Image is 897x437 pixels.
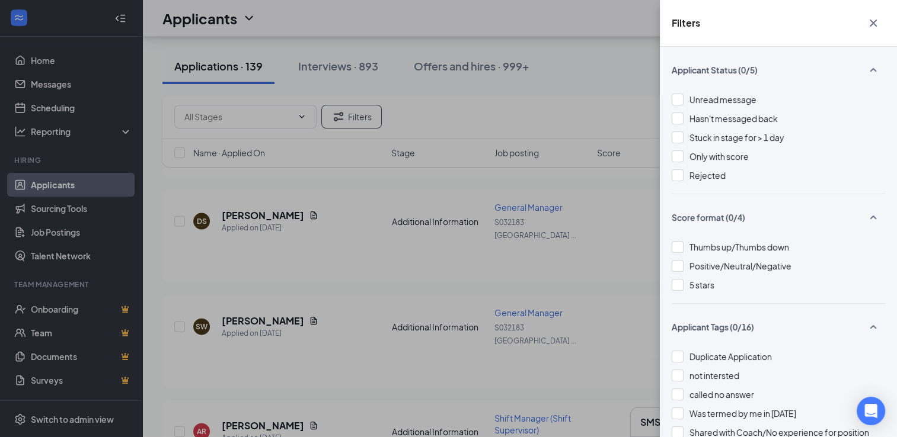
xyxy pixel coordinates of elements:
[861,59,885,81] button: SmallChevronUp
[672,321,754,333] span: Applicant Tags (0/16)
[672,211,745,223] span: Score format (0/4)
[866,320,880,334] svg: SmallChevronUp
[689,94,756,105] span: Unread message
[689,389,754,400] span: called no answer
[672,17,700,30] h5: Filters
[689,242,789,252] span: Thumbs up/Thumbs down
[689,279,714,290] span: 5 stars
[689,351,772,362] span: Duplicate Application
[672,64,758,76] span: Applicant Status (0/5)
[866,210,880,224] svg: SmallChevronUp
[689,170,726,181] span: Rejected
[861,12,885,34] button: Cross
[857,397,885,425] div: Open Intercom Messenger
[689,113,778,124] span: Hasn't messaged back
[861,206,885,229] button: SmallChevronUp
[689,261,791,271] span: Positive/Neutral/Negative
[689,132,784,143] span: Stuck in stage for > 1 day
[689,408,796,419] span: Was termed by me in [DATE]
[866,16,880,30] svg: Cross
[866,63,880,77] svg: SmallChevronUp
[689,151,749,162] span: Only with score
[689,370,739,381] span: not intersted
[861,316,885,338] button: SmallChevronUp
